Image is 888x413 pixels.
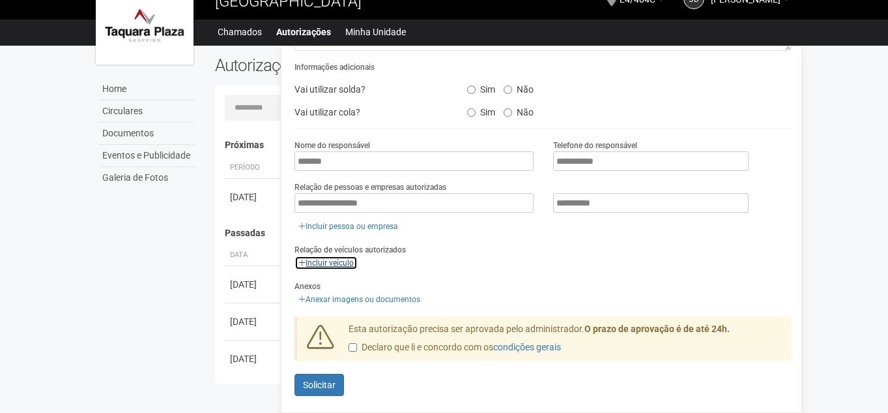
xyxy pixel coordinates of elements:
[294,292,424,307] a: Anexar imagens ou documentos
[294,219,402,234] a: Incluir pessoa ou empresa
[285,80,457,99] div: Vai utilizar solda?
[303,380,336,390] span: Solicitar
[99,123,195,145] a: Documentos
[493,342,561,352] a: condições gerais
[230,315,278,328] div: [DATE]
[467,102,495,118] label: Sim
[504,85,512,94] input: Não
[345,23,406,41] a: Minha Unidade
[276,23,331,41] a: Autorizações
[215,55,494,75] h2: Autorizações
[553,140,637,151] label: Telefone do responsável
[99,78,195,100] a: Home
[230,191,278,204] div: [DATE]
[294,140,370,151] label: Nome do responsável
[504,80,534,95] label: Não
[294,281,321,292] label: Anexos
[294,256,358,270] a: Incluir veículo
[467,85,476,94] input: Sim
[339,323,792,361] div: Esta autorização precisa ser aprovada pelo administrador.
[225,140,783,150] h4: Próximas
[467,80,495,95] label: Sim
[467,108,476,117] input: Sim
[294,61,375,73] label: Informações adicionais
[584,324,730,334] strong: O prazo de aprovação é de até 24h.
[349,341,561,354] label: Declaro que li e concordo com os
[230,278,278,291] div: [DATE]
[225,228,783,238] h4: Passadas
[504,108,512,117] input: Não
[225,245,283,266] th: Data
[99,100,195,123] a: Circulares
[294,181,446,193] label: Relação de pessoas e empresas autorizadas
[99,167,195,189] a: Galeria de Fotos
[230,352,278,365] div: [DATE]
[504,102,534,118] label: Não
[285,102,457,122] div: Vai utilizar cola?
[294,244,406,256] label: Relação de veículos autorizados
[225,157,283,179] th: Período
[99,145,195,167] a: Eventos e Publicidade
[218,23,262,41] a: Chamados
[349,343,357,352] input: Declaro que li e concordo com oscondições gerais
[294,374,344,396] button: Solicitar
